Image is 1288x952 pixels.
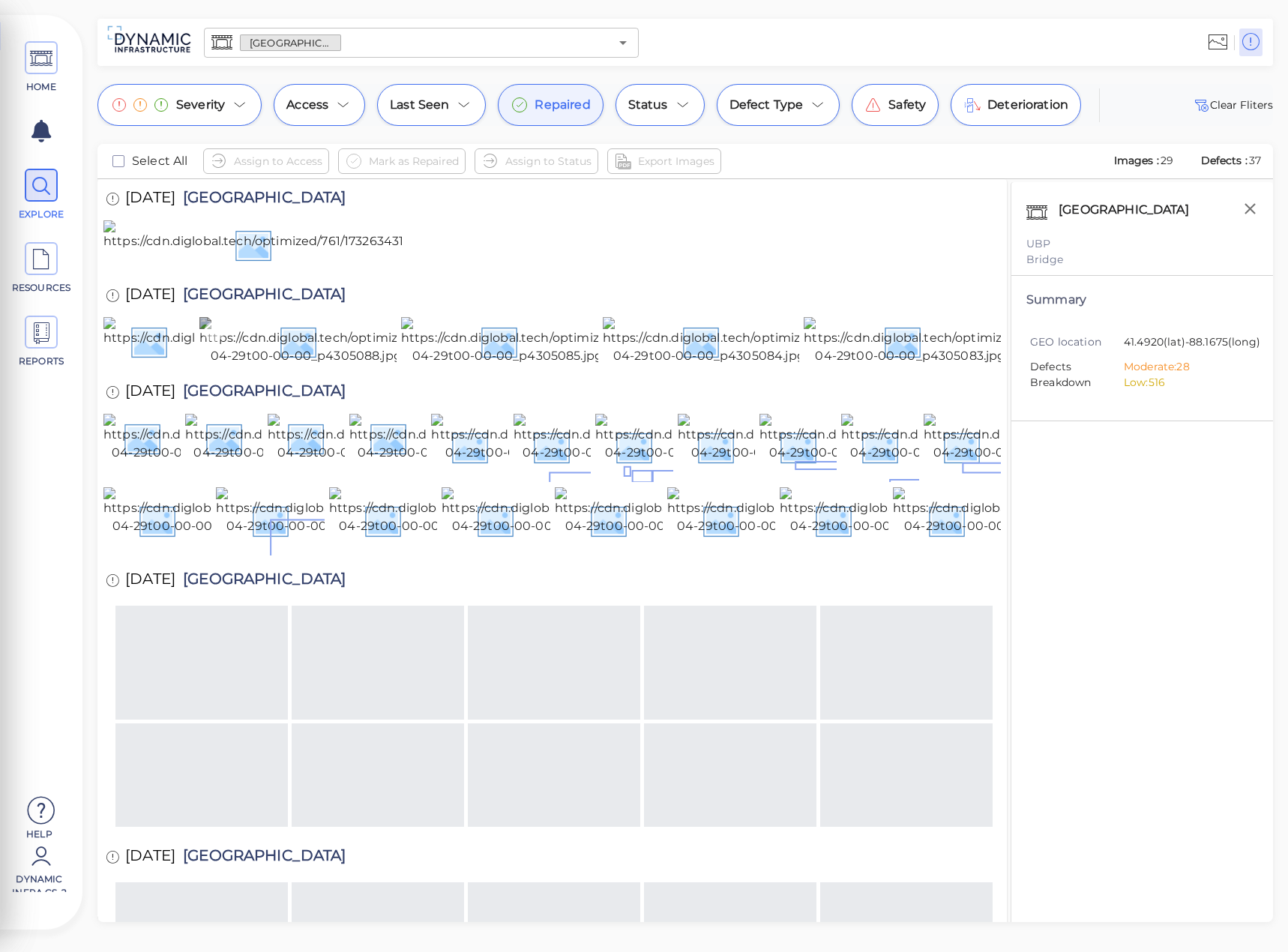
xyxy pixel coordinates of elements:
span: Dynamic Infra CS-2 [7,873,71,892]
span: Assign to Access [234,152,322,170]
img: https://cdn.diglobal.tech/optimized/761/2024-04-29t00-00-00_p4305085.jpg?asgd=761 [401,317,677,365]
img: https://cdn.diglobal.tech/optimized/761/1732634317873_photo%2016_2024_span%202_girder%208%20facia... [103,220,894,268]
span: Select All [132,152,188,170]
span: Mark as Repaired [369,152,459,170]
span: 29 [1161,154,1173,167]
img: https://cdn.diglobal.tech/optimized/761/2024-04-29t00-00-00_2024_p6-19_finding.jpg?asgd=761 [216,487,492,553]
li: Low: 516 [1124,375,1247,391]
img: https://cdn.diglobal.tech/width210/761/2024-04-29t00-00-00_2024_p6-6_repair.jpg?asgd=761 [678,414,948,480]
div: UBP [1026,236,1258,252]
span: Repaired [535,96,590,114]
div: Bridge [1026,252,1258,268]
span: GEO location [1030,334,1124,350]
img: https://cdn.diglobal.tech/optimized/761/2024-04-29t00-00-00_p4305083.jpg?asgd=761 [804,317,1080,365]
li: Moderate: 28 [1124,359,1247,375]
span: 41.4920 (lat) -88.1675 (long) [1124,334,1260,352]
span: [DATE] [125,286,175,307]
span: [GEOGRAPHIC_DATA] [175,571,346,591]
img: https://cdn.diglobal.tech/width210/761/2024-04-29t00-00-00_p4295003.jpg?asgd=761 [349,414,619,462]
button: Open [613,32,634,53]
img: https://cdn.diglobal.tech/761/1732551365154_hre_span%202_grider%208%20facia%2C%20south%20of%20pie... [103,317,864,365]
iframe: Chat [1224,885,1277,941]
img: https://cdn.diglobal.tech/width210/761/2024-04-29t00-00-00_p4295015.jpg?asgd=761 [268,414,538,462]
span: [GEOGRAPHIC_DATA] [175,383,346,403]
img: https://cdn.diglobal.tech/optimized/761/2024-04-29t00-00-00_2024_p6-13_finding.jpg?asgd=761 [780,487,1056,553]
img: https://cdn.diglobal.tech/width210/761/2024-04-29t00-00-00_p4295043.jpg?asgd=761 [103,414,373,462]
span: [GEOGRAPHIC_DATA] [175,190,346,210]
span: [GEOGRAPHIC_DATA] [175,848,346,868]
span: Status [628,96,668,114]
span: [DATE] [125,190,175,210]
img: https://cdn.diglobal.tech/optimized/761/2024-04-29t00-00-00_2024_p6-20_finding.jpg?asgd=761 [103,487,379,553]
span: Severity [176,96,225,114]
span: [DATE] [125,848,175,868]
img: https://cdn.diglobal.tech/width210/761/2024-04-29t00-00-00_2024_p6-7_finding.jpg?asgd=761 [595,414,865,480]
span: [DATE] [125,383,175,403]
span: Images : [1113,154,1161,167]
span: Safety [888,96,926,114]
span: REPORTS [10,355,73,368]
span: [GEOGRAPHIC_DATA] [175,286,346,307]
div: Summary [1026,291,1258,309]
span: Defect Type [729,96,804,114]
span: 37 [1249,154,1261,167]
a: EXPLORE [7,169,75,221]
button: Mark as Repaired [338,148,466,174]
button: Clear Fliters [1192,96,1273,114]
span: Access [286,96,328,114]
span: Defects Breakdown [1030,359,1124,391]
img: https://cdn.diglobal.tech/width210/761/2024-04-29t00-00-00_2024_p6-5_finding.jpg?asgd=761 [759,414,1029,480]
img: https://cdn.diglobal.tech/optimized/761/2024-04-29t00-00-00_2024_p6-16_finding.jpg?asgd=761 [442,487,717,553]
img: https://cdn.diglobal.tech/optimized/761/2024-04-29t00-00-00_2024_p6-14_finding.jpg?asgd=761 [667,487,943,553]
span: Defects : [1200,154,1249,167]
span: [DATE] [125,571,175,591]
img: https://cdn.diglobal.tech/optimized/761/2024-04-29t00-00-00_2024_p6-18_finding.jpg?asgd=761 [329,487,605,553]
span: [GEOGRAPHIC_DATA] [241,36,340,50]
span: Export Images [638,152,714,170]
img: https://cdn.diglobal.tech/optimized/761/2024-04-29t00-00-00_p4305084.jpg?asgd=761 [603,317,879,365]
button: Assign to Access [203,148,329,174]
span: Deterioration [987,96,1068,114]
div: [GEOGRAPHIC_DATA] [1055,197,1209,229]
img: https://cdn.diglobal.tech/width210/761/2024-04-29t00-00-00_2024_p6-4_finding.jpg?asgd=761 [841,414,1111,480]
span: EXPLORE [10,208,73,221]
span: RESOURCES [10,281,73,295]
img: https://cdn.diglobal.tech/optimized/761/2024-04-29t00-00-00_p4305088.jpg?asgd=761 [199,317,475,365]
a: REPORTS [7,316,75,368]
img: https://cdn.diglobal.tech/width210/761/2024-04-29t00-00-00_2024_p6-8_finding.jpg?asgd=761 [514,414,783,480]
img: https://cdn.diglobal.tech/optimized/761/2024-04-29t00-00-00_2024_p6-15_finding.jpg?asgd=761 [555,487,831,553]
img: https://cdn.diglobal.tech/width210/761/2024-04-29t00-00-00_2024_p6-2_finding.jpg?asgd=761 [924,414,1194,480]
span: Help [7,828,71,840]
a: HOME [7,41,75,94]
span: Assign to Status [505,152,592,170]
button: Assign to Status [475,148,598,174]
span: HOME [10,80,73,94]
span: Last Seen [390,96,449,114]
a: RESOURCES [7,242,75,295]
img: https://cdn.diglobal.tech/optimized/761/2024-04-29t00-00-00_2024_p6-11_finding.jpg?asgd=761 [893,487,1169,553]
button: Export Images [607,148,721,174]
img: https://cdn.diglobal.tech/width210/761/2024-04-29t00-00-00_p4295042.jpg?asgd=761 [185,414,455,462]
img: https://cdn.diglobal.tech/width210/761/2024-04-29t00-00-00_2024_p6-9_repair.jpg?asgd=761 [431,414,701,480]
